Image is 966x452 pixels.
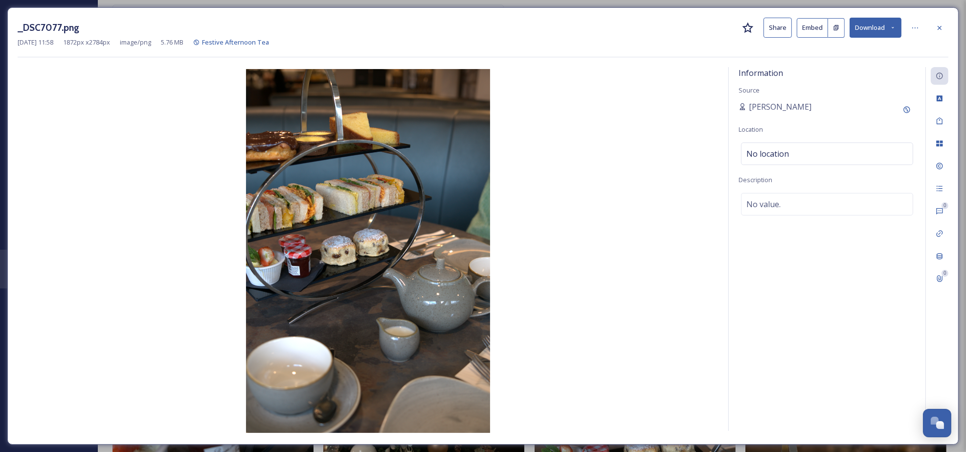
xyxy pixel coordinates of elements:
[739,125,763,134] span: Location
[942,270,948,277] div: 0
[63,38,110,47] span: 1872 px x 2784 px
[739,68,783,78] span: Information
[120,38,151,47] span: image/png
[850,18,901,38] button: Download
[161,38,183,47] span: 5.76 MB
[942,202,948,209] div: 0
[746,198,781,210] span: No value.
[739,175,772,184] span: Description
[739,86,760,95] span: Source
[797,18,828,38] button: Embed
[746,148,789,160] span: No location
[18,69,719,433] img: _DSC7077.png
[18,38,53,47] span: [DATE] 11:58
[749,101,811,113] span: [PERSON_NAME]
[202,38,269,47] span: Festive Afternoon Tea
[923,409,951,437] button: Open Chat
[18,21,79,35] h3: _DSC7077.png
[764,18,792,38] button: Share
